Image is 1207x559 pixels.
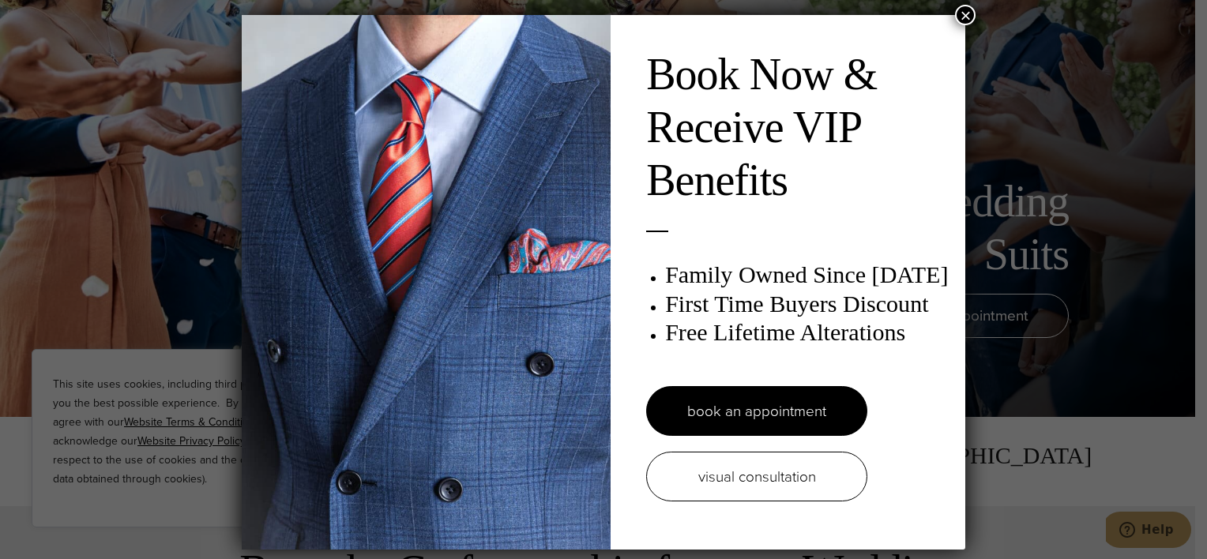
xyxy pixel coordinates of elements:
[665,318,949,347] h3: Free Lifetime Alterations
[955,5,976,25] button: Close
[665,290,949,318] h3: First Time Buyers Discount
[646,452,867,501] a: visual consultation
[665,261,949,289] h3: Family Owned Since [DATE]
[36,11,68,25] span: Help
[646,386,867,436] a: book an appointment
[646,48,949,208] h2: Book Now & Receive VIP Benefits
